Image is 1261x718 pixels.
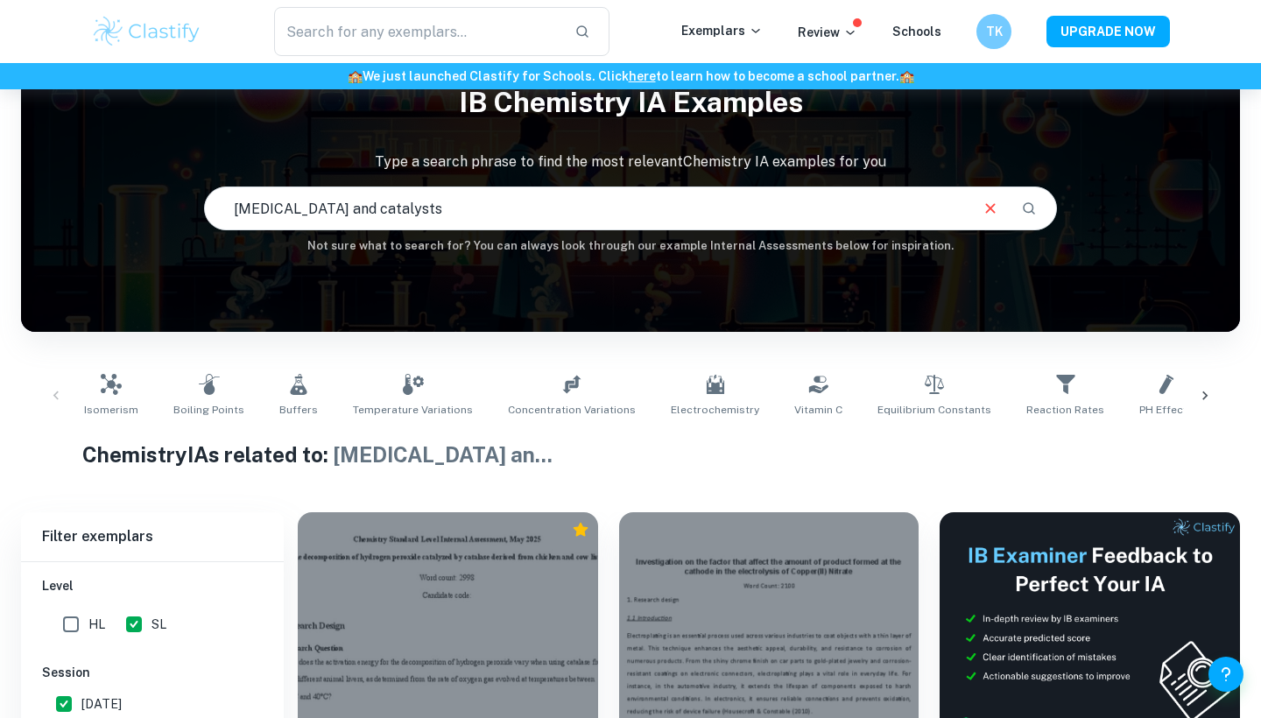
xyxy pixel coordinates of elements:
[4,67,1257,86] h6: We just launched Clastify for Schools. Click to learn how to become a school partner.
[1139,402,1194,418] span: pH Effects
[21,74,1240,130] h1: IB Chemistry IA examples
[877,402,991,418] span: Equilibrium Constants
[1014,194,1044,223] button: Search
[21,151,1240,172] p: Type a search phrase to find the most relevant Chemistry IA examples for you
[333,442,553,467] span: [MEDICAL_DATA] an ...
[1208,657,1243,692] button: Help and Feedback
[508,402,636,418] span: Concentration Variations
[81,694,122,714] span: [DATE]
[629,69,656,83] a: here
[671,402,759,418] span: Electrochemistry
[42,576,263,595] h6: Level
[794,402,842,418] span: Vitamin C
[88,615,105,634] span: HL
[151,615,166,634] span: SL
[892,25,941,39] a: Schools
[974,192,1007,225] button: Clear
[798,23,857,42] p: Review
[21,237,1240,255] h6: Not sure what to search for? You can always look through our example Internal Assessments below f...
[1046,16,1170,47] button: UPGRADE NOW
[984,22,1004,41] h6: TK
[899,69,914,83] span: 🏫
[274,7,560,56] input: Search for any exemplars...
[91,14,202,49] img: Clastify logo
[82,439,1180,470] h1: Chemistry IAs related to:
[205,184,967,233] input: E.g. enthalpy of combustion, Winkler method, phosphate and temperature...
[572,521,589,538] div: Premium
[84,402,138,418] span: Isomerism
[353,402,473,418] span: Temperature Variations
[681,21,763,40] p: Exemplars
[21,512,284,561] h6: Filter exemplars
[173,402,244,418] span: Boiling Points
[279,402,318,418] span: Buffers
[976,14,1011,49] button: TK
[1026,402,1104,418] span: Reaction Rates
[42,663,263,682] h6: Session
[348,69,363,83] span: 🏫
